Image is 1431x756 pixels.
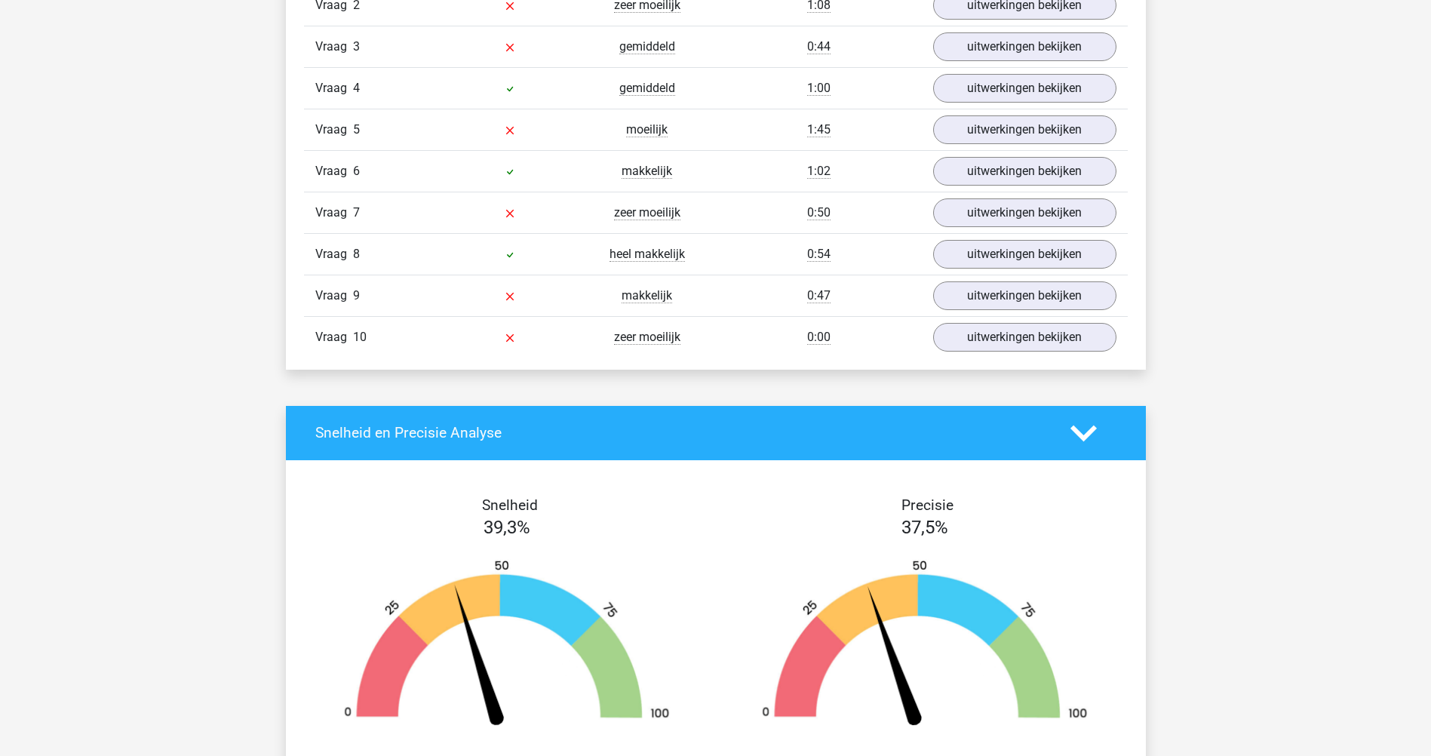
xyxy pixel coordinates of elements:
span: gemiddeld [619,81,675,96]
span: 1:45 [807,122,831,137]
span: Vraag [315,204,353,222]
span: 0:54 [807,247,831,262]
span: 0:00 [807,330,831,345]
span: 39,3% [484,517,530,538]
span: 3 [353,39,360,54]
a: uitwerkingen bekijken [933,74,1116,103]
img: 38.c81ac9a22bb6.png [739,559,1111,732]
h4: Snelheid [315,496,705,514]
span: gemiddeld [619,39,675,54]
span: 1:02 [807,164,831,179]
span: zeer moeilijk [614,205,680,220]
a: uitwerkingen bekijken [933,281,1116,310]
a: uitwerkingen bekijken [933,157,1116,186]
span: makkelijk [622,288,672,303]
img: 39.cfb20498deeb.png [321,559,693,732]
span: 6 [353,164,360,178]
a: uitwerkingen bekijken [933,198,1116,227]
span: moeilijk [626,122,668,137]
span: 0:44 [807,39,831,54]
a: uitwerkingen bekijken [933,115,1116,144]
span: 10 [353,330,367,344]
span: 0:50 [807,205,831,220]
span: Vraag [315,121,353,139]
span: Vraag [315,287,353,305]
h4: Snelheid en Precisie Analyse [315,424,1048,441]
span: heel makkelijk [610,247,685,262]
h4: Precisie [733,496,1122,514]
span: Vraag [315,162,353,180]
span: 1:00 [807,81,831,96]
a: uitwerkingen bekijken [933,240,1116,269]
span: zeer moeilijk [614,330,680,345]
a: uitwerkingen bekijken [933,323,1116,352]
a: uitwerkingen bekijken [933,32,1116,61]
span: Vraag [315,328,353,346]
span: 37,5% [901,517,948,538]
span: 7 [353,205,360,220]
span: Vraag [315,245,353,263]
span: 5 [353,122,360,137]
span: Vraag [315,38,353,56]
span: Vraag [315,79,353,97]
span: 8 [353,247,360,261]
span: makkelijk [622,164,672,179]
span: 9 [353,288,360,303]
span: 0:47 [807,288,831,303]
span: 4 [353,81,360,95]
